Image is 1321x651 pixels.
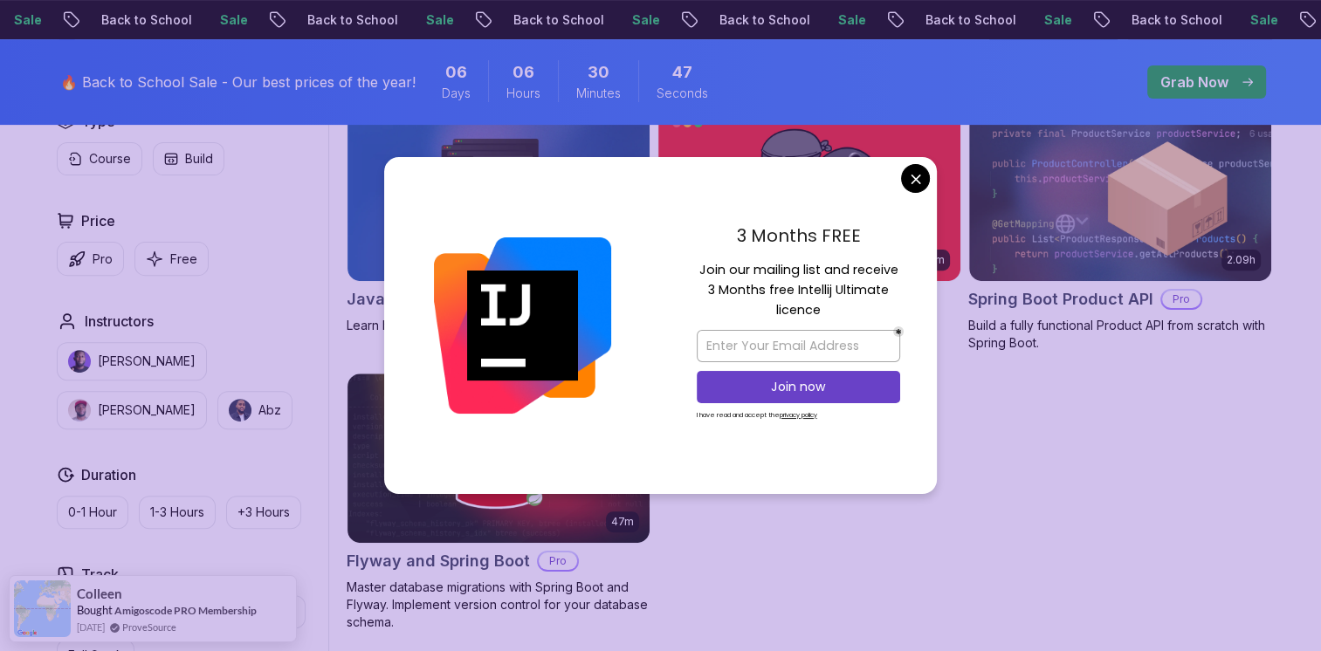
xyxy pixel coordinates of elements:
h2: Spring Boot Product API [968,287,1153,312]
span: 47 Seconds [672,60,692,85]
h2: Flyway and Spring Boot [347,549,530,573]
span: [DATE] [77,620,105,634]
button: Pro [57,242,124,276]
span: Bought [77,603,113,617]
p: Master database migrations with Spring Boot and Flyway. Implement version control for your databa... [347,579,650,631]
p: +3 Hours [237,504,290,521]
a: Amigoscode PRO Membership [114,604,257,617]
p: Pro [93,250,113,268]
span: Minutes [576,85,621,102]
a: Java CLI Build card28mJava CLI BuildProLearn how to build a CLI application with Java. [347,111,650,334]
p: Sale [1026,11,1082,29]
p: Back to School [289,11,408,29]
span: 6 Hours [513,60,534,85]
span: 6 Days [445,60,467,85]
img: Spring Boot Product API card [969,112,1271,281]
button: Build [153,142,224,175]
span: Colleen [77,586,122,601]
h2: Track [81,564,119,585]
p: Sale [408,11,464,29]
img: provesource social proof notification image [14,580,71,637]
p: Back to School [907,11,1026,29]
p: Sale [1232,11,1288,29]
span: Seconds [657,85,708,102]
p: Sale [820,11,876,29]
h2: Price [81,210,115,231]
a: Flyway and Spring Boot card47mFlyway and Spring BootProMaster database migrations with Spring Boo... [347,373,650,631]
button: Free [134,242,209,276]
h2: Duration [81,464,136,485]
button: instructor img[PERSON_NAME] [57,391,207,429]
span: 30 Minutes [588,60,609,85]
p: Learn how to build a CLI application with Java. [347,317,650,334]
p: 0-1 Hour [68,504,117,521]
p: Back to School [83,11,202,29]
p: 47m [611,515,634,529]
span: Hours [506,85,540,102]
p: Course [89,150,131,168]
img: instructor img [229,399,251,421]
button: instructor imgAbz [217,391,292,429]
img: Flyway and Spring Boot card [347,373,650,543]
p: Build a fully functional Product API from scratch with Spring Boot. [968,317,1272,352]
p: Back to School [701,11,820,29]
p: 1-3 Hours [150,504,204,521]
p: [PERSON_NAME] [98,353,196,370]
p: 🔥 Back to School Sale - Our best prices of the year! [60,72,416,93]
p: 2.09h [1227,253,1256,267]
p: Build [185,150,213,168]
h2: Java CLI Build [347,287,458,312]
p: Back to School [1113,11,1232,29]
button: 0-1 Hour [57,496,128,529]
img: instructor img [68,350,91,373]
a: ProveSource [122,620,176,634]
button: Course [57,142,142,175]
p: Grab Now [1160,72,1228,93]
h2: Instructors [85,311,154,332]
p: Abz [258,401,281,419]
img: instructor img [68,399,91,421]
button: 1-3 Hours [139,496,216,529]
p: Pro [539,552,577,570]
span: Days [442,85,471,102]
p: Pro [1162,291,1201,308]
button: instructor img[PERSON_NAME] [57,342,207,380]
p: [PERSON_NAME] [98,401,196,419]
p: Back to School [495,11,614,29]
p: Sale [614,11,670,29]
p: Free [170,250,197,268]
button: +3 Hours [226,496,301,529]
p: Sale [202,11,258,29]
a: Spring Boot Product API card2.09hSpring Boot Product APIProBuild a fully functional Product API f... [968,111,1272,352]
img: Java CLI Build card [347,112,650,281]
